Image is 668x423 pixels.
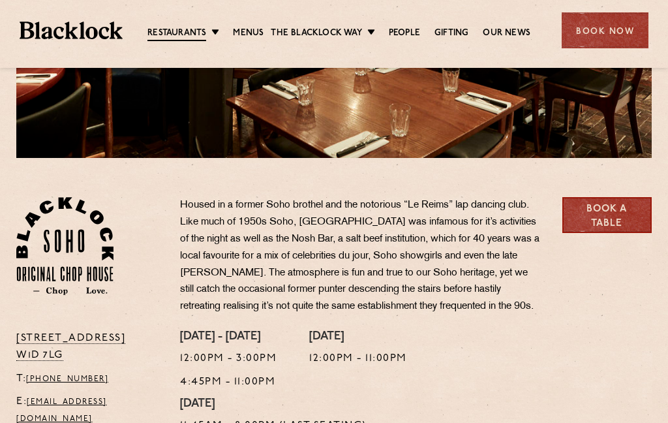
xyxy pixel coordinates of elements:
[434,27,468,40] a: Gifting
[16,398,107,423] a: [EMAIL_ADDRESS][DOMAIN_NAME]
[309,351,407,368] p: 12:00pm - 11:00pm
[16,371,160,388] p: T:
[309,330,407,345] h4: [DATE]
[16,197,114,295] img: Soho-stamp-default.svg
[180,330,277,345] h4: [DATE] - [DATE]
[389,27,420,40] a: People
[180,197,543,315] p: Housed in a former Soho brothel and the notorious “Le Reims” lap dancing club. Like much of 1950s...
[180,398,367,412] h4: [DATE]
[562,197,652,233] a: Book a Table
[20,22,123,39] img: BL_Textured_Logo-footer-cropped.svg
[180,374,277,391] p: 4:45pm - 11:00pm
[147,27,206,41] a: Restaurants
[26,375,108,383] a: [PHONE_NUMBER]
[271,27,361,40] a: The Blacklock Way
[562,12,648,48] div: Book Now
[483,27,530,40] a: Our News
[180,351,277,368] p: 12:00pm - 3:00pm
[233,27,264,40] a: Menus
